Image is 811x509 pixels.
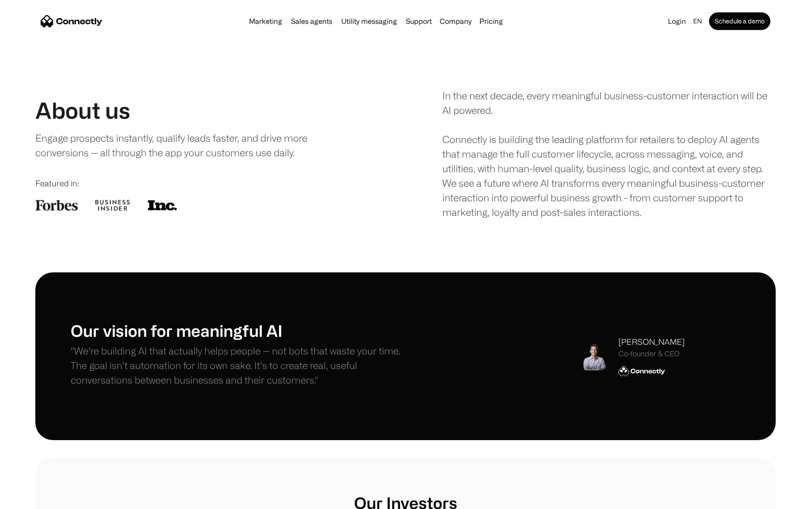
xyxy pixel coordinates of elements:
a: home [41,15,102,28]
a: Sales agents [287,18,336,25]
a: Schedule a demo [709,12,770,30]
p: "We’re building AI that actually helps people — not bots that waste your time. The goal isn’t aut... [71,343,406,387]
a: Marketing [245,18,286,25]
a: Support [402,18,435,25]
div: In the next decade, every meaningful business-customer interaction will be AI powered. Connectly ... [442,88,776,219]
h1: About us [35,97,130,124]
div: Featured in: [35,177,369,189]
div: Engage prospects instantly, qualify leads faster, and drive more conversions — all through the ap... [35,131,352,160]
h1: Our vision for meaningful AI [71,321,406,340]
div: en [690,15,707,27]
div: [PERSON_NAME] [619,336,685,348]
div: Co-founder & CEO [619,350,685,358]
aside: Language selected: English [9,493,53,506]
a: Utility messaging [338,18,400,25]
ul: Language list [18,494,53,506]
a: Pricing [476,18,506,25]
div: Company [440,15,472,27]
a: Login [664,15,690,27]
div: Company [437,15,474,27]
div: en [693,15,702,27]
